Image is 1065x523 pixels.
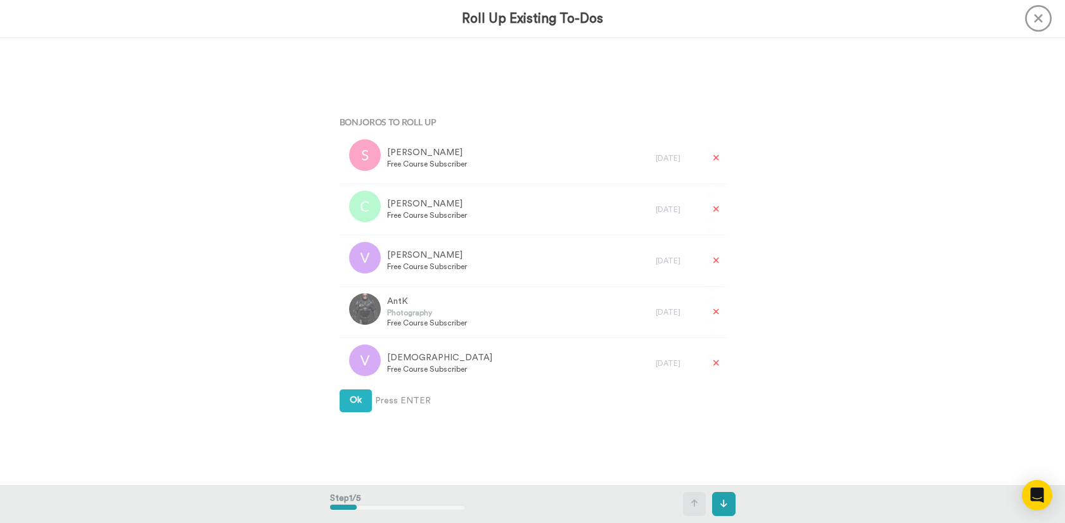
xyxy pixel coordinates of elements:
div: [DATE] [656,307,700,317]
span: [PERSON_NAME] [387,146,467,159]
img: 8534f6db-c19e-4379-8675-e0fbed06be10.jpg [349,293,381,325]
img: c.png [349,191,381,222]
span: [PERSON_NAME] [387,249,467,261]
h4: Bonjoros To Roll Up [340,117,726,127]
span: Free Course Subscriber [387,159,467,169]
div: [DATE] [656,358,700,369]
img: s.png [349,139,381,171]
span: [PERSON_NAME] [387,198,467,210]
div: [DATE] [656,256,700,266]
span: Ok [350,396,362,405]
button: Ok [340,389,372,412]
span: Free Course Subscriber [387,210,467,220]
div: [DATE] [656,205,700,215]
span: AntK [387,295,467,308]
div: Step 1 / 5 [330,486,465,522]
span: Photography [387,308,467,318]
span: Free Course Subscriber [387,261,467,272]
span: Press ENTER [375,394,431,407]
span: Free Course Subscriber [387,318,467,328]
div: [DATE] [656,153,700,163]
h3: Roll Up Existing To-Dos [462,11,603,26]
div: Open Intercom Messenger [1022,480,1052,510]
span: Free Course Subscriber [387,364,492,374]
img: v.png [349,344,381,376]
span: [DEMOGRAPHIC_DATA] [387,351,492,364]
img: v.png [349,242,381,274]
